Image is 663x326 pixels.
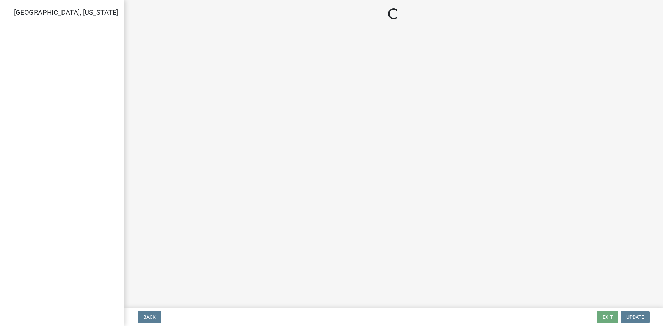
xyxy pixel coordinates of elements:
[138,311,161,323] button: Back
[143,314,156,320] span: Back
[14,8,118,17] span: [GEOGRAPHIC_DATA], [US_STATE]
[597,311,618,323] button: Exit
[621,311,650,323] button: Update
[626,314,644,320] span: Update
